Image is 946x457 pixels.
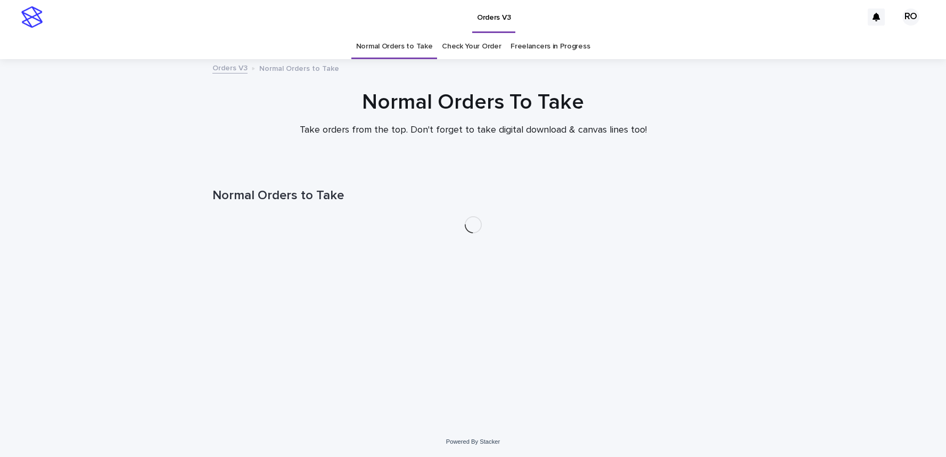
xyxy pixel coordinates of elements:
[902,9,919,26] div: RO
[511,34,590,59] a: Freelancers in Progress
[259,62,339,74] p: Normal Orders to Take
[212,61,248,74] a: Orders V3
[212,188,734,203] h1: Normal Orders to Take
[356,34,433,59] a: Normal Orders to Take
[212,89,734,115] h1: Normal Orders To Take
[260,125,686,136] p: Take orders from the top. Don't forget to take digital download & canvas lines too!
[442,34,501,59] a: Check Your Order
[446,438,500,445] a: Powered By Stacker
[21,6,43,28] img: stacker-logo-s-only.png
